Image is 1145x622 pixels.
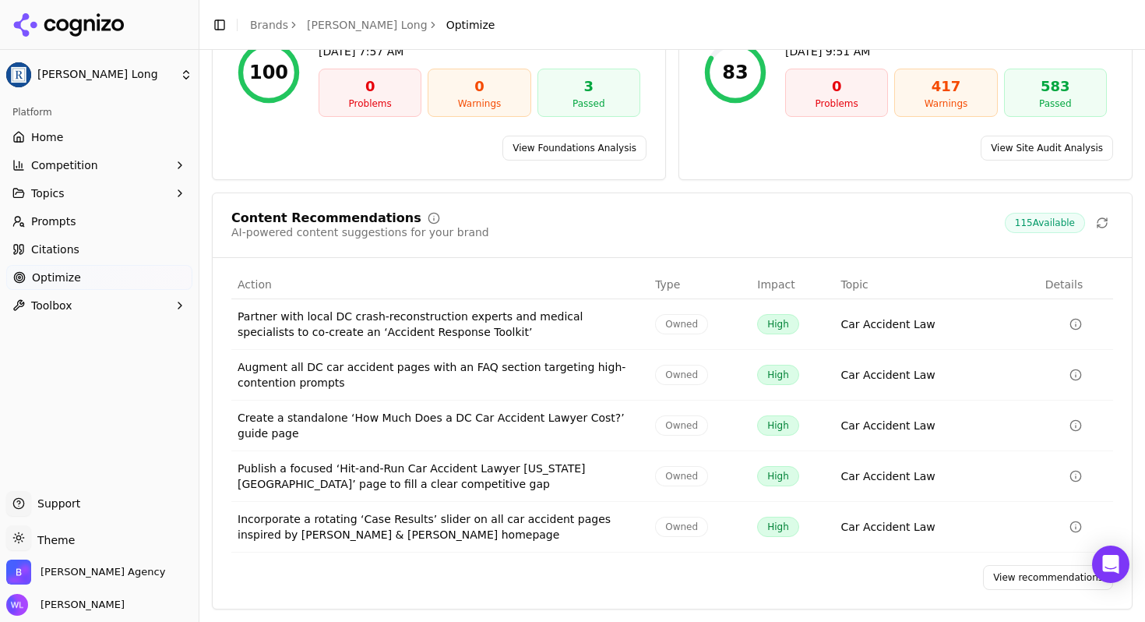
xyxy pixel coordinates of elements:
[231,212,421,224] div: Content Recommendations
[319,44,640,59] div: [DATE] 7:57 AM
[655,314,708,334] span: Owned
[6,125,192,150] a: Home
[31,242,79,257] span: Citations
[6,209,192,234] a: Prompts
[326,97,414,110] div: Problems
[757,466,799,486] span: High
[231,224,489,240] div: AI-powered content suggestions for your brand
[655,415,708,436] span: Owned
[502,136,646,161] a: View Foundations Analysis
[31,298,72,313] span: Toolbox
[31,496,80,511] span: Support
[901,76,990,97] div: 417
[544,97,633,110] div: Passed
[544,76,633,97] div: 3
[238,359,643,391] div: Augment all DC car accident pages with an FAQ section targeting high-contention prompts
[250,17,495,33] nav: breadcrumb
[983,565,1113,590] a: View recommendations
[6,153,192,178] button: Competition
[757,517,799,537] span: High
[37,68,174,82] span: [PERSON_NAME] Long
[901,97,990,110] div: Warnings
[655,365,708,385] span: Owned
[981,136,1113,161] a: View Site Audit Analysis
[1045,277,1107,292] div: Details
[841,418,935,433] a: Car Accident Law
[841,519,935,535] a: Car Accident Law
[41,565,165,579] span: Bob Agency
[307,17,428,33] a: [PERSON_NAME] Long
[231,270,1113,553] div: Data table
[1011,76,1100,97] div: 583
[792,97,881,110] div: Problems
[34,598,125,612] span: [PERSON_NAME]
[31,157,98,173] span: Competition
[785,44,1107,59] div: [DATE] 9:51 AM
[31,186,65,201] span: Topics
[446,17,495,33] span: Optimize
[238,309,643,340] div: Partner with local DC crash-reconstruction experts and medical specialists to co-create an ‘Accid...
[32,270,81,285] span: Optimize
[655,277,745,292] div: Type
[757,365,799,385] span: High
[757,277,828,292] div: Impact
[1005,213,1085,233] span: 115 Available
[6,594,125,616] button: Open user button
[6,293,192,318] button: Toolbox
[31,534,75,546] span: Theme
[6,560,31,585] img: Bob Agency
[1092,546,1129,583] div: Open Intercom Messenger
[655,517,708,537] span: Owned
[655,466,708,486] span: Owned
[6,62,31,87] img: Regan Zambri Long
[238,277,643,292] div: Action
[757,314,799,334] span: High
[435,97,523,110] div: Warnings
[326,76,414,97] div: 0
[792,76,881,97] div: 0
[250,19,288,31] a: Brands
[31,214,76,229] span: Prompts
[6,100,192,125] div: Platform
[1011,97,1100,110] div: Passed
[6,265,192,290] a: Optimize
[6,594,28,616] img: Wendy Lindars
[6,560,165,585] button: Open organization switcher
[841,277,1033,292] div: Topic
[238,511,643,542] div: Incorporate a rotating ‘Case Results’ slider on all car accident pages inspired by [PERSON_NAME] ...
[841,468,935,484] a: Car Accident Law
[841,367,935,383] a: Car Accident Law
[238,410,643,441] div: Create a standalone ‘How Much Does a DC Car Accident Lawyer Cost?’ guide page
[841,316,935,332] a: Car Accident Law
[757,415,799,436] span: High
[6,237,192,262] a: Citations
[249,60,288,85] div: 100
[435,76,523,97] div: 0
[722,60,748,85] div: 83
[6,181,192,206] button: Topics
[238,461,643,492] div: Publish a focused ‘Hit-and-Run Car Accident Lawyer [US_STATE][GEOGRAPHIC_DATA]’ page to fill a cl...
[31,129,63,145] span: Home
